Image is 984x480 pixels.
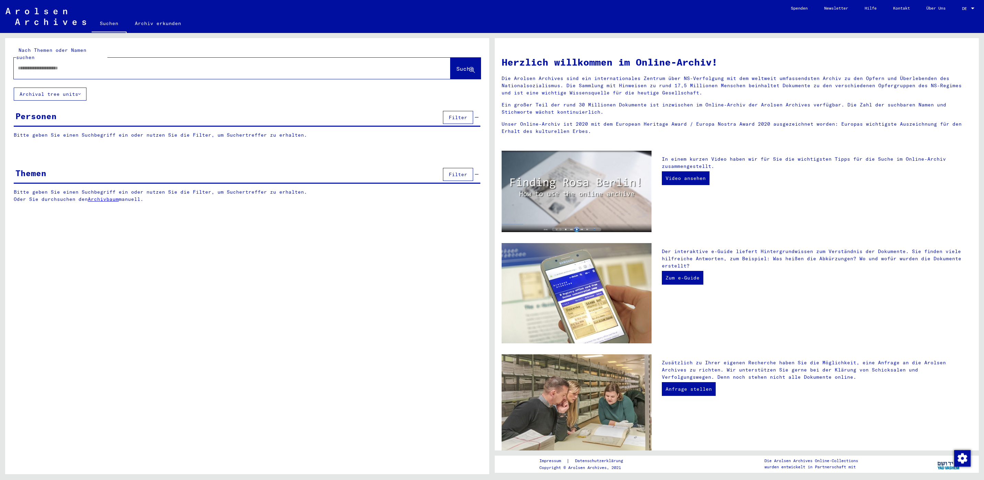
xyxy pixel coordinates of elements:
mat-label: Nach Themen oder Namen suchen [16,47,86,60]
div: Themen [15,167,46,179]
div: | [539,457,631,465]
img: inquiries.jpg [502,354,652,455]
button: Suche [450,58,481,79]
p: Die Arolsen Archives Online-Collections [764,458,858,464]
h1: Herzlich willkommen im Online-Archiv! [502,55,972,69]
p: Unser Online-Archiv ist 2020 mit dem European Heritage Award / Europa Nostra Award 2020 ausgezeic... [502,121,972,135]
span: DE [962,6,970,11]
p: Zusätzlich zu Ihrer eigenen Recherche haben Sie die Möglichkeit, eine Anfrage an die Arolsen Arch... [662,359,972,381]
img: Arolsen_neg.svg [5,8,86,25]
p: Bitte geben Sie einen Suchbegriff ein oder nutzen Sie die Filter, um Suchertreffer zu erhalten. O... [14,188,481,203]
a: Video ansehen [662,171,710,185]
button: Archival tree units [14,88,86,101]
a: Anfrage stellen [662,382,716,396]
a: Archivbaum [88,196,119,202]
img: video.jpg [502,151,652,232]
button: Filter [443,168,473,181]
img: eguide.jpg [502,243,652,343]
span: Suche [456,65,473,72]
button: Filter [443,111,473,124]
div: Personen [15,110,57,122]
a: Datenschutzerklärung [570,457,631,465]
span: Filter [449,114,467,121]
p: Ein großer Teil der rund 30 Millionen Dokumente ist inzwischen im Online-Archiv der Arolsen Archi... [502,101,972,116]
span: Filter [449,171,467,178]
a: Suchen [92,15,127,33]
p: Bitte geben Sie einen Suchbegriff ein oder nutzen Sie die Filter, um Suchertreffer zu erhalten. [14,132,480,139]
img: Zustimmung ändern [954,450,971,467]
p: Copyright © Arolsen Archives, 2021 [539,465,631,471]
a: Zum e-Guide [662,271,703,285]
a: Archiv erkunden [127,15,189,32]
p: Der interaktive e-Guide liefert Hintergrundwissen zum Verständnis der Dokumente. Sie finden viele... [662,248,972,270]
p: Die Arolsen Archives sind ein internationales Zentrum über NS-Verfolgung mit dem weltweit umfasse... [502,75,972,96]
p: In einem kurzen Video haben wir für Sie die wichtigsten Tipps für die Suche im Online-Archiv zusa... [662,156,972,170]
img: yv_logo.png [936,455,962,472]
a: Impressum [539,457,566,465]
p: wurden entwickelt in Partnerschaft mit [764,464,858,470]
